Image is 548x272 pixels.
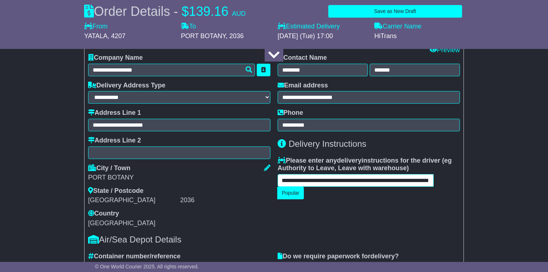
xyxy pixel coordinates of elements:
[181,32,226,40] span: PORT BOTANY
[337,157,361,164] span: delivery
[226,32,244,40] span: , 2036
[88,219,155,227] span: [GEOGRAPHIC_DATA]
[278,157,452,172] span: eg Authority to Leave, Leave with warehouse
[88,174,270,182] div: PORT BOTANY
[374,23,421,31] label: Carrier Name
[374,32,464,40] div: HiTrans
[88,82,165,90] label: Delivery Address Type
[84,23,108,31] label: From
[289,139,366,149] span: Delivery Instructions
[108,32,125,40] span: , 4207
[278,32,367,40] div: [DATE] (Tue) 17:00
[84,4,246,19] div: Order Details -
[370,253,395,260] span: delivery
[182,4,189,19] span: $
[328,5,462,18] button: Save as New Draft
[278,109,303,117] label: Phone
[88,164,131,172] label: City / Town
[88,210,119,218] label: Country
[95,264,199,269] span: © One World Courier 2025. All rights reserved.
[88,187,143,195] label: State / Postcode
[88,109,141,117] label: Address Line 1
[278,82,328,90] label: Email address
[232,10,246,17] span: AUD
[88,235,460,245] div: Air/Sea Depot Details
[278,157,460,172] label: Please enter any instructions for the driver ( )
[189,4,228,19] span: 139.16
[278,253,399,260] label: Do we require paperwork for ?
[88,253,181,260] label: Container number/reference
[277,187,304,199] button: Popular
[88,196,178,204] div: [GEOGRAPHIC_DATA]
[278,23,367,31] label: Estimated Delivery
[181,23,196,31] label: To
[180,196,270,204] div: 2036
[88,137,141,145] label: Address Line 2
[84,32,108,40] span: YATALA
[88,54,143,62] label: Company Name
